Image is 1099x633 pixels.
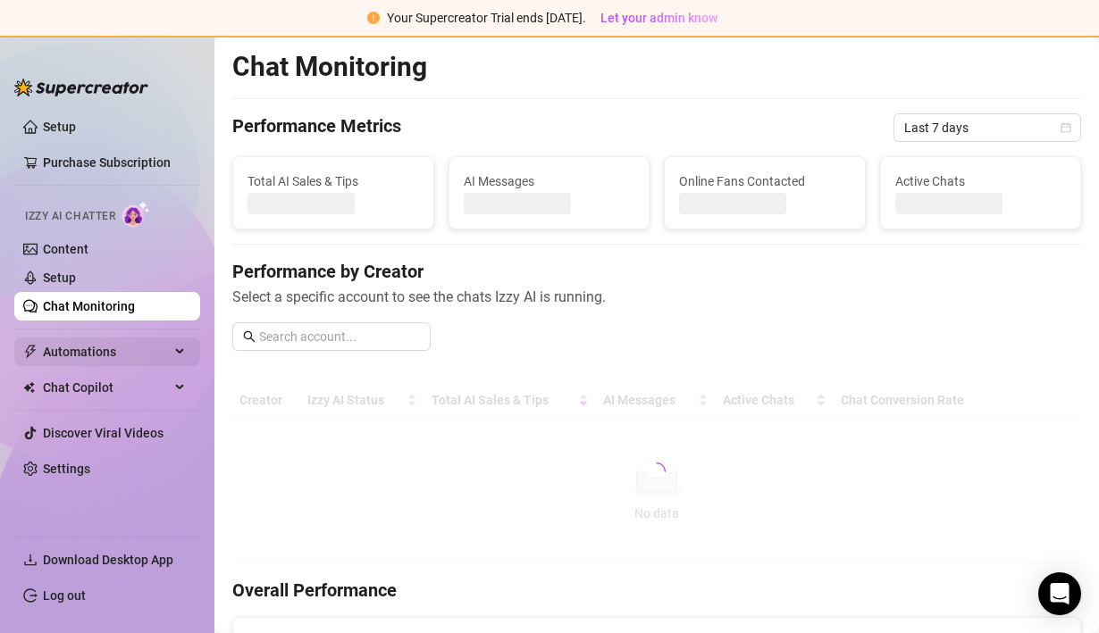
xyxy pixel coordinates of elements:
span: exclamation-circle [367,12,380,24]
a: Content [43,242,88,256]
div: Open Intercom Messenger [1038,572,1081,615]
span: Active Chats [895,171,1067,191]
button: Let your admin know [593,7,725,29]
a: Setup [43,271,76,285]
span: Izzy AI Chatter [25,208,115,225]
input: Search account... [259,327,420,346]
a: Chat Monitoring [43,299,135,313]
a: Discover Viral Videos [43,426,164,440]
span: search [243,330,256,343]
a: Log out [43,588,86,603]
span: calendar [1061,122,1071,133]
span: Chat Copilot [43,373,170,402]
h4: Performance Metrics [232,113,401,142]
span: Download Desktop App [43,553,173,567]
img: AI Chatter [122,201,150,227]
img: logo-BBDzfeDw.svg [14,79,148,96]
a: Purchase Subscription [43,148,186,177]
span: Your Supercreator Trial ends [DATE]. [387,11,586,25]
span: Automations [43,337,170,366]
span: loading [646,461,667,482]
img: Chat Copilot [23,381,35,394]
h4: Performance by Creator [232,259,1081,284]
a: Settings [43,462,90,476]
a: Setup [43,120,76,134]
span: Online Fans Contacted [679,171,851,191]
span: download [23,553,38,567]
span: Select a specific account to see the chats Izzy AI is running. [232,286,1081,308]
span: Let your admin know [600,11,717,25]
h4: Overall Performance [232,578,1081,603]
h2: Chat Monitoring [232,50,427,84]
span: thunderbolt [23,345,38,359]
span: Total AI Sales & Tips [247,171,419,191]
span: AI Messages [464,171,635,191]
span: Last 7 days [904,114,1070,141]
